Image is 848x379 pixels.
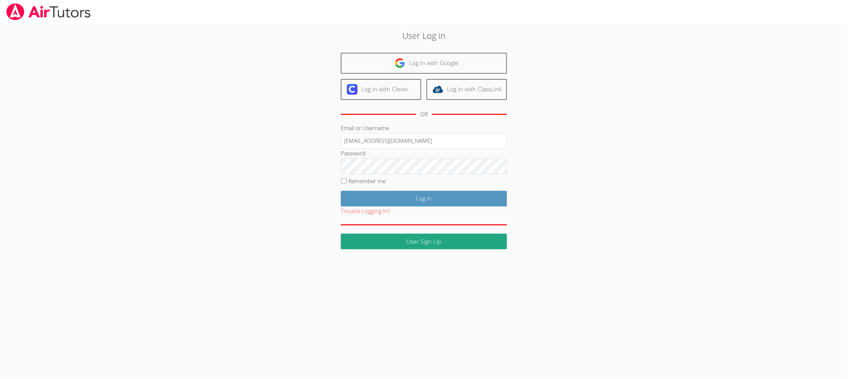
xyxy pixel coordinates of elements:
[341,191,507,206] input: Log in
[195,29,653,42] h2: User Log in
[420,110,428,119] div: OR
[395,58,405,68] img: google-logo-50288ca7cdecda66e5e0955fdab243c47b7ad437acaf1139b6f446037453330a.svg
[432,84,443,95] img: classlink-logo-d6bb404cc1216ec64c9a2012d9dc4662098be43eaf13dc465df04b49fa7ab582.svg
[341,149,365,157] label: Password
[341,124,389,132] label: Email or Username
[349,177,386,185] label: Remember me
[426,79,507,100] a: Log in with ClassLink
[341,234,507,249] a: User Sign Up
[347,84,357,95] img: clever-logo-6eab21bc6e7a338710f1a6ff85c0baf02591cd810cc4098c63d3a4b26e2feb20.svg
[341,53,507,74] a: Log in with Google
[6,3,91,20] img: airtutors_banner-c4298cdbf04f3fff15de1276eac7730deb9818008684d7c2e4769d2f7ddbe033.png
[341,206,390,216] button: Trouble Logging In?
[341,79,421,100] a: Log in with Clever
